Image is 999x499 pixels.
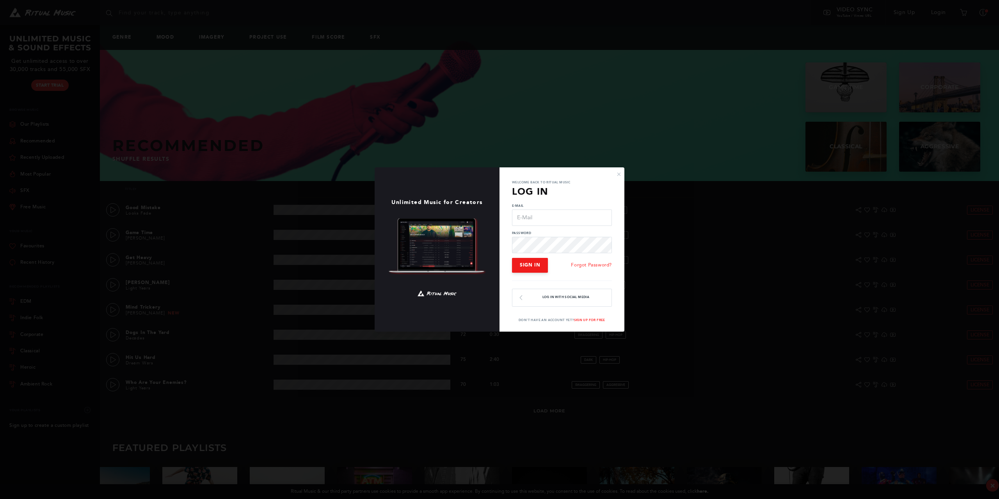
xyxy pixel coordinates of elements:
span: Sign In [520,262,540,268]
p: Welcome back to Ritual Music [512,180,612,185]
input: E-Mail [512,210,612,226]
a: Forgot Password? [571,262,612,269]
p: Don't have an account yet? [499,318,624,322]
label: E-Mail [512,203,612,208]
h1: Unlimited Music for Creators [375,199,499,206]
h3: Log In [512,185,612,199]
button: Log In with Social Media [512,289,612,307]
a: Sign Up For Free [574,318,605,322]
img: Ritual Music [418,287,457,300]
button: Sign In [512,258,548,273]
button: × [617,170,621,178]
label: Password [512,231,612,235]
img: Ritual Music [388,218,486,275]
